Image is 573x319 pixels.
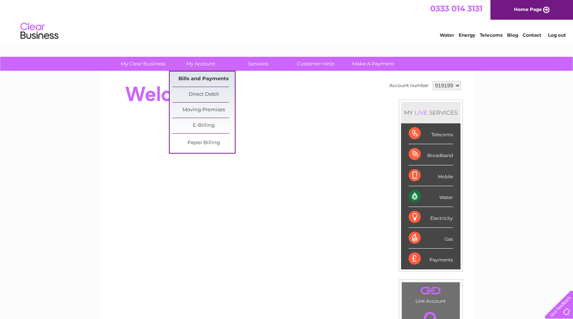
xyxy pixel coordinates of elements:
[409,186,453,207] div: Water
[227,57,289,71] a: Services
[409,249,453,269] div: Payments
[172,103,235,118] a: Moving Premises
[413,109,429,116] div: LIVE
[172,87,235,102] a: Direct Debit
[430,4,482,13] a: 0333 014 3131
[404,284,458,297] a: .
[172,72,235,87] a: Bills and Payments
[172,135,235,151] a: Paper Billing
[172,118,235,133] a: E-Billing
[112,57,174,71] a: My Clear Business
[409,165,453,186] div: Mobile
[401,102,461,123] div: MY SERVICES
[409,123,453,144] div: Telecoms
[548,32,566,38] a: Log out
[409,228,453,249] div: Gas
[440,32,454,38] a: Water
[507,32,518,38] a: Blog
[169,57,232,71] a: My Account
[108,4,466,37] div: Clear Business is a trading name of Verastar Limited (registered in [GEOGRAPHIC_DATA] No. 3667643...
[20,20,59,43] img: logo.png
[459,32,475,38] a: Energy
[523,32,541,38] a: Contact
[409,207,453,228] div: Electricity
[480,32,503,38] a: Telecoms
[387,79,431,92] td: Account number
[409,144,453,165] div: Broadband
[284,57,347,71] a: Customer Help
[401,282,460,306] td: Link Account
[342,57,404,71] a: Make A Payment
